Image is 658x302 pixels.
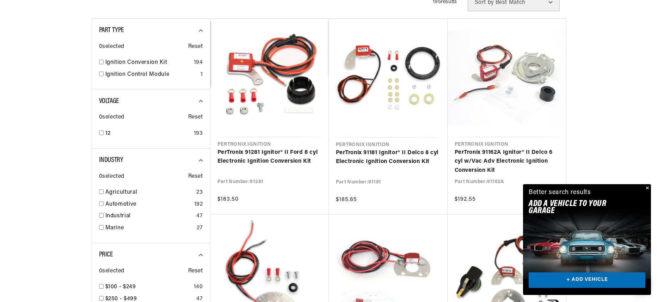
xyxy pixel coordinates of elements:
span: Price [99,251,113,258]
a: 12 [105,129,191,138]
a: Ignition Control Module [105,70,198,79]
a: + ADD VEHICLE [529,272,645,288]
button: Close [642,184,651,193]
a: PerTronix 91181 Ignitor® II Delco 8 cyl Electronic Ignition Conversion Kit [336,149,441,167]
a: Industrial [105,212,194,221]
span: 0 selected [99,267,124,276]
span: Industry [99,157,123,164]
a: Ignition Conversion Kit [105,58,191,67]
span: Part Type [99,27,124,34]
h2: Add A VEHICLE to your garage [529,200,628,215]
a: PerTronix 91281 Ignitor® II Ford 8 cyl Electronic Ignition Conversion Kit [217,148,322,166]
span: Reset [188,42,203,52]
div: 1 [201,70,203,79]
div: 193 [194,129,203,138]
a: Agricultural [105,188,194,197]
span: $100 - $249 [105,284,136,290]
span: Reset [188,267,203,276]
span: $250 - $499 [105,296,137,302]
a: PerTronix 91162A Ignitor® II Delco 6 cyl w/Vac Adv Electronic Ignition Conversion Kit [455,148,559,175]
div: 194 [194,58,203,67]
span: 0 selected [99,172,124,181]
div: 47 [196,212,203,221]
div: 140 [194,283,203,292]
span: 0 selected [99,42,124,52]
a: Automotive [105,200,191,209]
div: 192 [194,200,203,209]
span: Reset [188,172,203,181]
span: Reset [188,113,203,122]
span: Voltage [99,98,119,105]
div: 27 [197,224,203,233]
a: Marine [105,224,194,233]
div: 23 [196,188,203,197]
span: 0 selected [99,113,124,122]
div: Better search results [529,188,591,198]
